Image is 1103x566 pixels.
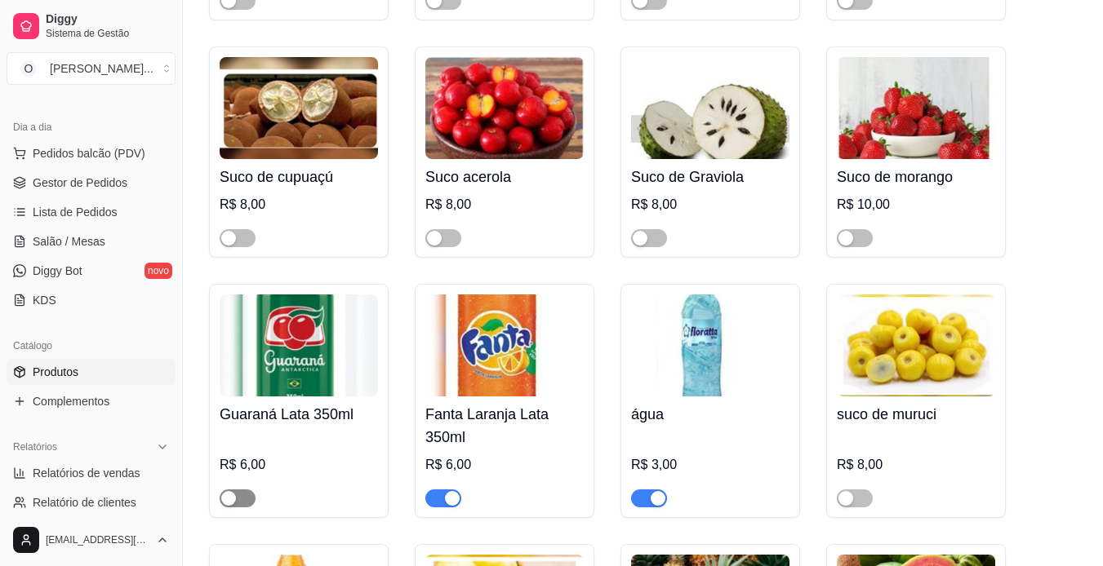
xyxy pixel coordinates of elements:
[631,57,789,159] img: product-image
[220,57,378,159] img: product-image
[7,140,176,166] button: Pedidos balcão (PDV)
[425,166,584,188] h4: Suco acerola
[7,460,176,486] a: Relatórios de vendas
[7,333,176,359] div: Catálogo
[837,455,995,475] div: R$ 8,00
[425,403,584,449] h4: Fanta Laranja Lata 350ml
[837,166,995,188] h4: Suco de morango
[631,195,789,214] div: R$ 8,00
[7,388,176,414] a: Complementos
[7,7,176,46] a: DiggySistema de Gestão
[7,287,176,313] a: KDS
[425,195,584,214] div: R$ 8,00
[33,233,105,250] span: Salão / Mesas
[425,57,584,159] img: product-image
[46,12,169,27] span: Diggy
[7,489,176,515] a: Relatório de clientes
[33,263,82,279] span: Diggy Bot
[837,57,995,159] img: product-image
[631,403,789,426] h4: água
[7,52,176,85] button: Select a team
[7,520,176,559] button: [EMAIL_ADDRESS][DOMAIN_NAME]
[837,195,995,214] div: R$ 10,00
[33,393,109,409] span: Complementos
[837,294,995,396] img: product-image
[20,60,37,77] span: O
[7,359,176,385] a: Produtos
[46,27,169,40] span: Sistema de Gestão
[33,145,145,161] span: Pedidos balcão (PDV)
[220,166,378,188] h4: Suco de cupuaçú
[631,294,789,396] img: product-image
[220,294,378,396] img: product-image
[33,204,118,220] span: Lista de Pedidos
[46,533,149,546] span: [EMAIL_ADDRESS][DOMAIN_NAME]
[7,170,176,196] a: Gestor de Pedidos
[7,199,176,225] a: Lista de Pedidos
[33,292,56,308] span: KDS
[631,455,789,475] div: R$ 3,00
[7,114,176,140] div: Dia a dia
[220,455,378,475] div: R$ 6,00
[33,494,136,511] span: Relatório de clientes
[631,166,789,188] h4: Suco de Graviola
[425,455,584,475] div: R$ 6,00
[13,440,57,453] span: Relatórios
[33,465,140,481] span: Relatórios de vendas
[7,228,176,254] a: Salão / Mesas
[425,294,584,396] img: product-image
[7,258,176,284] a: Diggy Botnovo
[33,175,127,191] span: Gestor de Pedidos
[837,403,995,426] h4: suco de muruci
[50,60,153,77] div: [PERSON_NAME] ...
[220,403,378,426] h4: Guaraná Lata 350ml
[220,195,378,214] div: R$ 8,00
[33,364,78,380] span: Produtos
